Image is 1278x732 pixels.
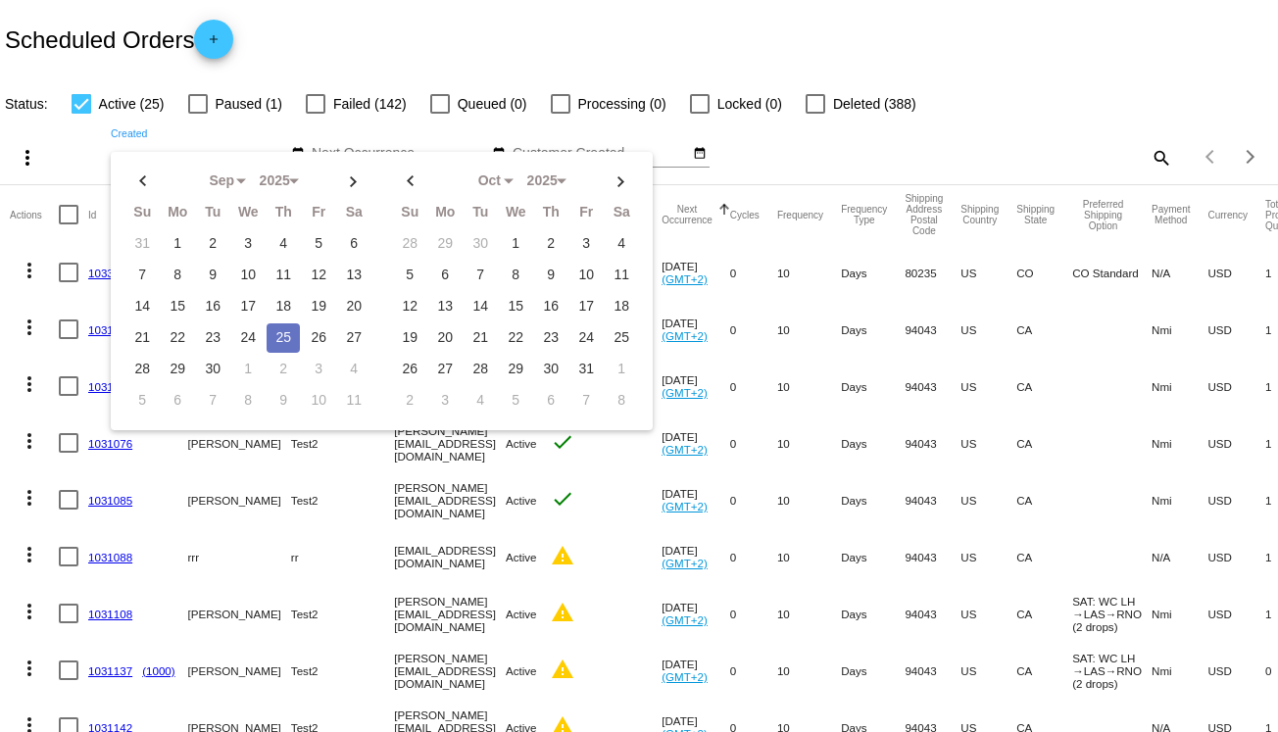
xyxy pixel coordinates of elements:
[662,670,708,683] a: (GMT+2)
[142,664,175,677] a: (1000)
[777,415,841,471] mat-cell: 10
[18,600,41,623] mat-icon: more_vert
[506,437,537,450] span: Active
[1152,642,1207,699] mat-cell: Nmi
[662,272,708,285] a: (GMT+2)
[99,92,165,116] span: Active (25)
[394,642,506,699] mat-cell: [PERSON_NAME][EMAIL_ADDRESS][DOMAIN_NAME]
[88,494,132,507] a: 1031085
[1192,137,1231,176] button: Previous page
[841,528,905,585] mat-cell: Days
[1207,471,1265,528] mat-cell: USD
[777,358,841,415] mat-cell: 10
[730,471,777,528] mat-cell: 0
[662,329,708,342] a: (GMT+2)
[960,358,1016,415] mat-cell: US
[841,204,887,225] button: Change sorting for FrequencyType
[777,301,841,358] mat-cell: 10
[202,32,225,56] mat-icon: add
[730,209,760,220] button: Change sorting for Cycles
[1016,244,1072,301] mat-cell: CO
[777,585,841,642] mat-cell: 10
[841,585,905,642] mat-cell: Days
[730,585,777,642] mat-cell: 0
[905,642,960,699] mat-cell: 94043
[1207,244,1265,301] mat-cell: USD
[394,415,506,471] mat-cell: [PERSON_NAME][EMAIL_ADDRESS][DOMAIN_NAME]
[88,323,132,336] a: 1031063
[88,664,132,677] a: 1031137
[662,386,708,399] a: (GMT+2)
[662,585,730,642] mat-cell: [DATE]
[1016,585,1072,642] mat-cell: CA
[187,642,290,699] mat-cell: [PERSON_NAME]
[187,585,290,642] mat-cell: [PERSON_NAME]
[216,92,282,116] span: Paused (1)
[1016,358,1072,415] mat-cell: CA
[662,301,730,358] mat-cell: [DATE]
[88,267,132,279] a: 1033091
[905,471,960,528] mat-cell: 94043
[18,259,41,282] mat-icon: more_vert
[662,204,713,225] button: Change sorting for NextOccurrenceUtc
[1207,585,1265,642] mat-cell: USD
[1152,358,1207,415] mat-cell: Nmi
[1072,642,1152,699] mat-cell: SAT: WC LH →LAS→RNO (2 drops)
[187,528,290,585] mat-cell: rrr
[1207,209,1248,220] button: Change sorting for CurrencyIso
[578,92,666,116] span: Processing (0)
[777,642,841,699] mat-cell: 10
[960,301,1016,358] mat-cell: US
[10,185,59,244] mat-header-cell: Actions
[662,500,708,512] a: (GMT+2)
[662,415,730,471] mat-cell: [DATE]
[458,92,527,116] span: Queued (0)
[18,486,41,510] mat-icon: more_vert
[1207,301,1265,358] mat-cell: USD
[88,551,132,563] a: 1031088
[905,301,960,358] mat-cell: 94043
[291,585,394,642] mat-cell: Test2
[291,471,394,528] mat-cell: Test2
[506,608,537,620] span: Active
[1016,301,1072,358] mat-cell: CA
[88,608,132,620] a: 1031108
[960,415,1016,471] mat-cell: US
[394,585,506,642] mat-cell: [PERSON_NAME][EMAIL_ADDRESS][DOMAIN_NAME]
[1016,471,1072,528] mat-cell: CA
[551,544,574,567] mat-icon: warning
[1016,204,1055,225] button: Change sorting for ShippingState
[1152,204,1190,225] button: Change sorting for PaymentMethod.Type
[1152,244,1207,301] mat-cell: N/A
[841,358,905,415] mat-cell: Days
[551,601,574,624] mat-icon: warning
[1231,137,1270,176] button: Next page
[662,358,730,415] mat-cell: [DATE]
[1016,642,1072,699] mat-cell: CA
[693,146,707,162] mat-icon: date_range
[16,146,39,170] mat-icon: more_vert
[1207,358,1265,415] mat-cell: USD
[730,642,777,699] mat-cell: 0
[662,557,708,569] a: (GMT+2)
[506,551,537,563] span: Active
[1152,415,1207,471] mat-cell: Nmi
[1016,415,1072,471] mat-cell: CA
[730,244,777,301] mat-cell: 0
[18,372,41,396] mat-icon: more_vert
[187,415,290,471] mat-cell: [PERSON_NAME]
[730,358,777,415] mat-cell: 0
[841,642,905,699] mat-cell: Days
[197,173,246,189] div: Sep
[1016,528,1072,585] mat-cell: CA
[1207,415,1265,471] mat-cell: USD
[841,471,905,528] mat-cell: Days
[88,437,132,450] a: 1031076
[905,415,960,471] mat-cell: 94043
[730,528,777,585] mat-cell: 0
[291,146,305,162] mat-icon: date_range
[960,642,1016,699] mat-cell: US
[506,494,537,507] span: Active
[18,657,41,680] mat-icon: more_vert
[394,528,506,585] mat-cell: [EMAIL_ADDRESS][DOMAIN_NAME]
